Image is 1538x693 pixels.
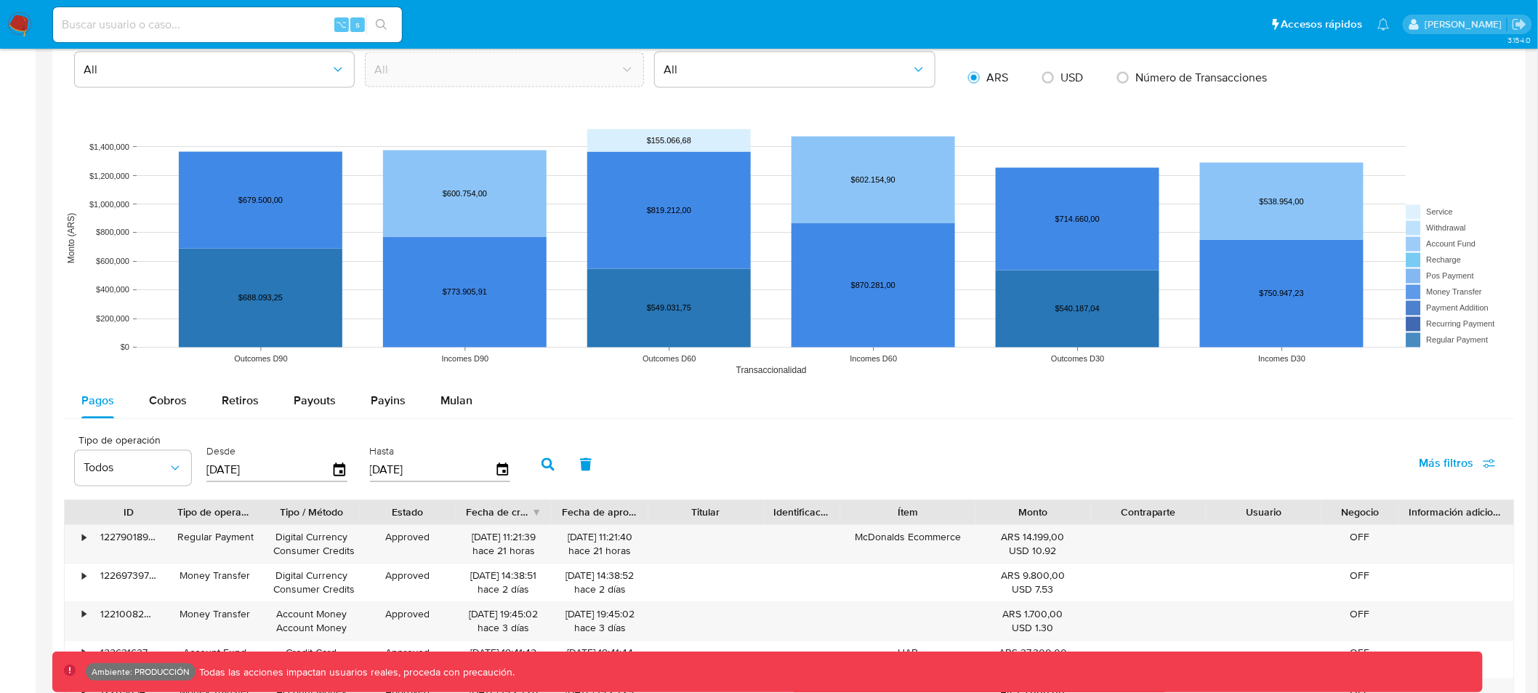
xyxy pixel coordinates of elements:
span: s [355,17,360,31]
p: Todas las acciones impactan usuarios reales, proceda con precaución. [196,665,515,679]
span: 3.154.0 [1507,34,1531,46]
span: ⌥ [336,17,347,31]
p: Ambiente: PRODUCCIÓN [92,669,190,675]
a: Notificaciones [1377,18,1390,31]
input: Buscar usuario o caso... [53,15,402,34]
p: yamil.zavala@mercadolibre.com [1425,17,1507,31]
span: Accesos rápidos [1281,17,1363,32]
a: Salir [1512,17,1527,32]
button: search-icon [366,15,396,35]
